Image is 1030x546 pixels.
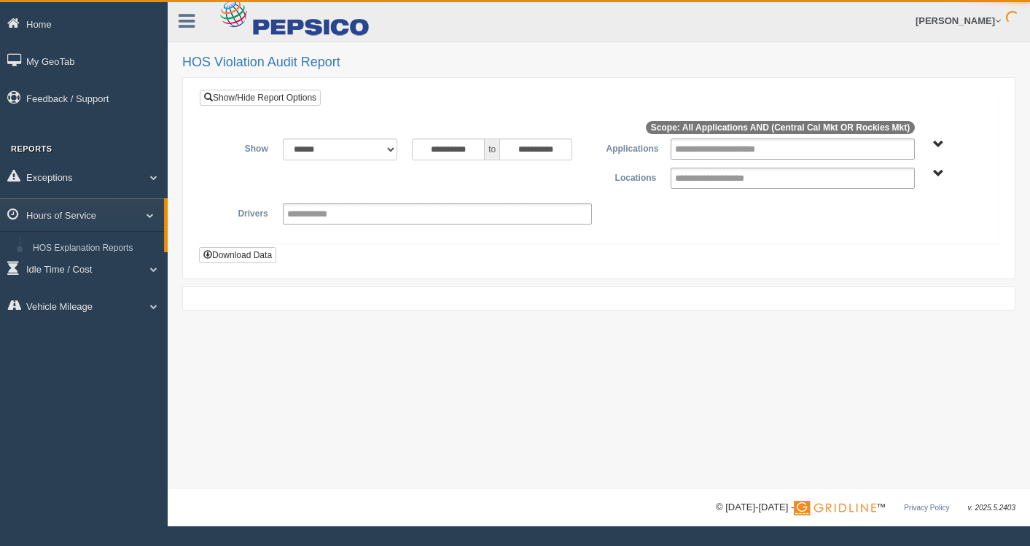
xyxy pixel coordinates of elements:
a: Show/Hide Report Options [200,90,321,106]
span: to [485,139,499,160]
h2: HOS Violation Audit Report [182,55,1015,70]
label: Show [211,139,276,156]
a: HOS Explanation Reports [26,235,164,262]
label: Applications [599,139,664,156]
label: Locations [599,168,664,185]
div: © [DATE]-[DATE] - ™ [716,500,1015,515]
a: Privacy Policy [904,504,949,512]
button: Download Data [199,247,276,263]
img: Gridline [794,501,876,515]
label: Drivers [211,203,276,221]
span: v. 2025.5.2403 [968,504,1015,512]
span: Scope: All Applications AND (Central Cal Mkt OR Rockies Mkt) [646,121,915,134]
